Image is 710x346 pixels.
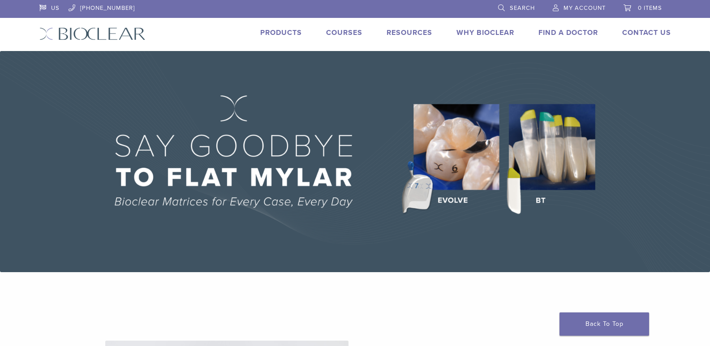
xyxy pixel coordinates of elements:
[510,4,535,12] span: Search
[456,28,514,37] a: Why Bioclear
[564,4,606,12] span: My Account
[559,312,649,336] a: Back To Top
[622,28,671,37] a: Contact Us
[638,4,662,12] span: 0 items
[326,28,362,37] a: Courses
[260,28,302,37] a: Products
[39,27,146,40] img: Bioclear
[387,28,432,37] a: Resources
[538,28,598,37] a: Find A Doctor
